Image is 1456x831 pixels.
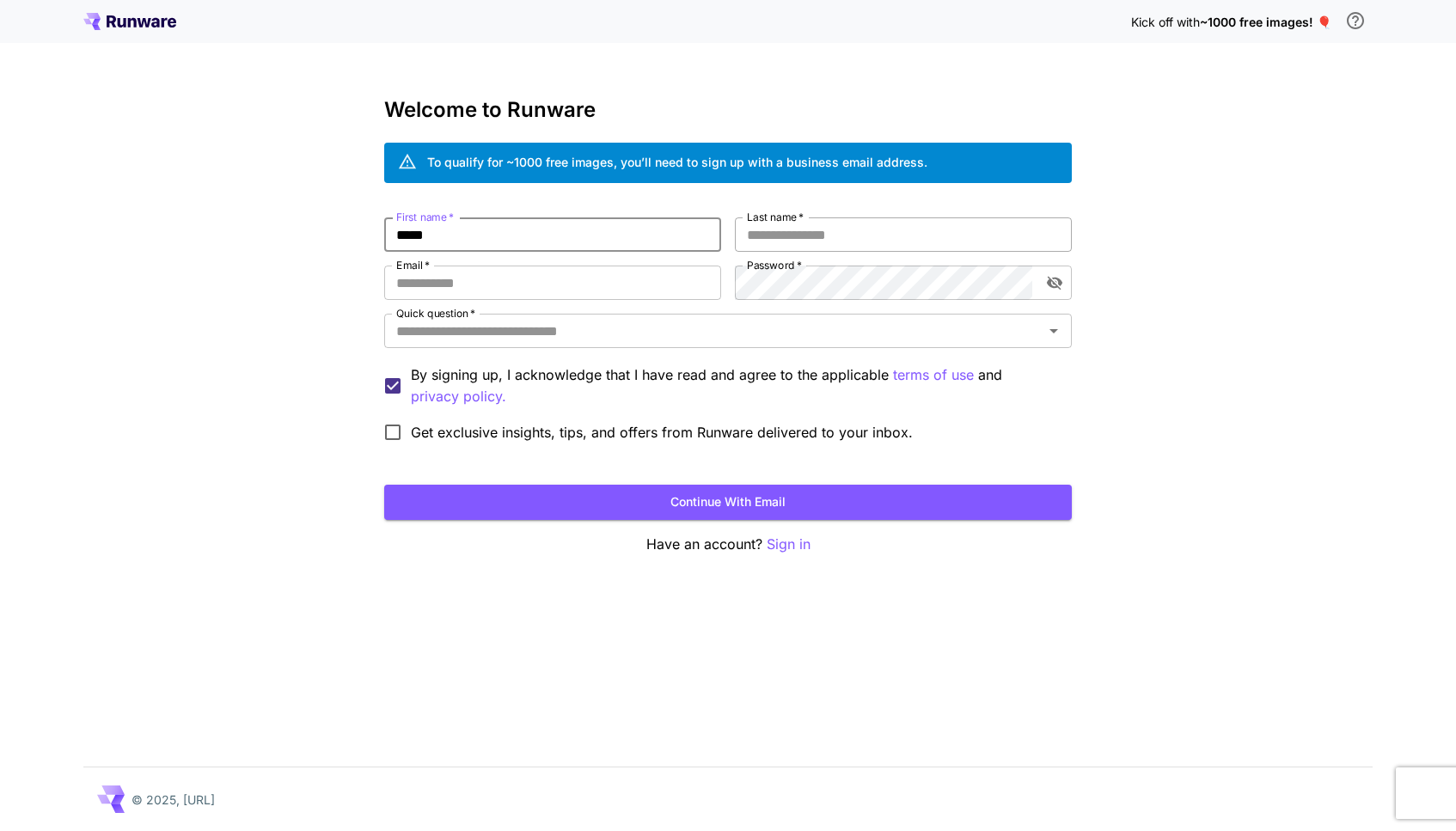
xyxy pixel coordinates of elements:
[1338,3,1373,38] button: In order to qualify for free credit, you need to sign up with a business email address and click ...
[747,258,802,272] label: Password
[1039,267,1070,298] button: toggle password visibility
[1042,319,1066,343] button: Open
[767,534,811,555] button: Sign in
[1200,15,1331,29] span: ~1000 free images! 🎈
[384,534,1072,555] p: Have an account?
[411,422,913,443] span: Get exclusive insights, tips, and offers from Runware delivered to your inbox.
[411,386,506,407] button: By signing up, I acknowledge that I have read and agree to the applicable terms of use and
[411,386,506,407] p: privacy policy.
[1131,15,1200,29] span: Kick off with
[396,258,430,272] label: Email
[893,364,974,386] button: By signing up, I acknowledge that I have read and agree to the applicable and privacy policy.
[893,364,974,386] p: terms of use
[396,210,454,224] label: First name
[132,791,215,809] p: © 2025, [URL]
[747,210,804,224] label: Last name
[396,306,475,321] label: Quick question
[384,485,1072,520] button: Continue with email
[427,153,927,171] div: To qualify for ~1000 free images, you’ll need to sign up with a business email address.
[384,98,1072,122] h3: Welcome to Runware
[411,364,1058,407] p: By signing up, I acknowledge that I have read and agree to the applicable and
